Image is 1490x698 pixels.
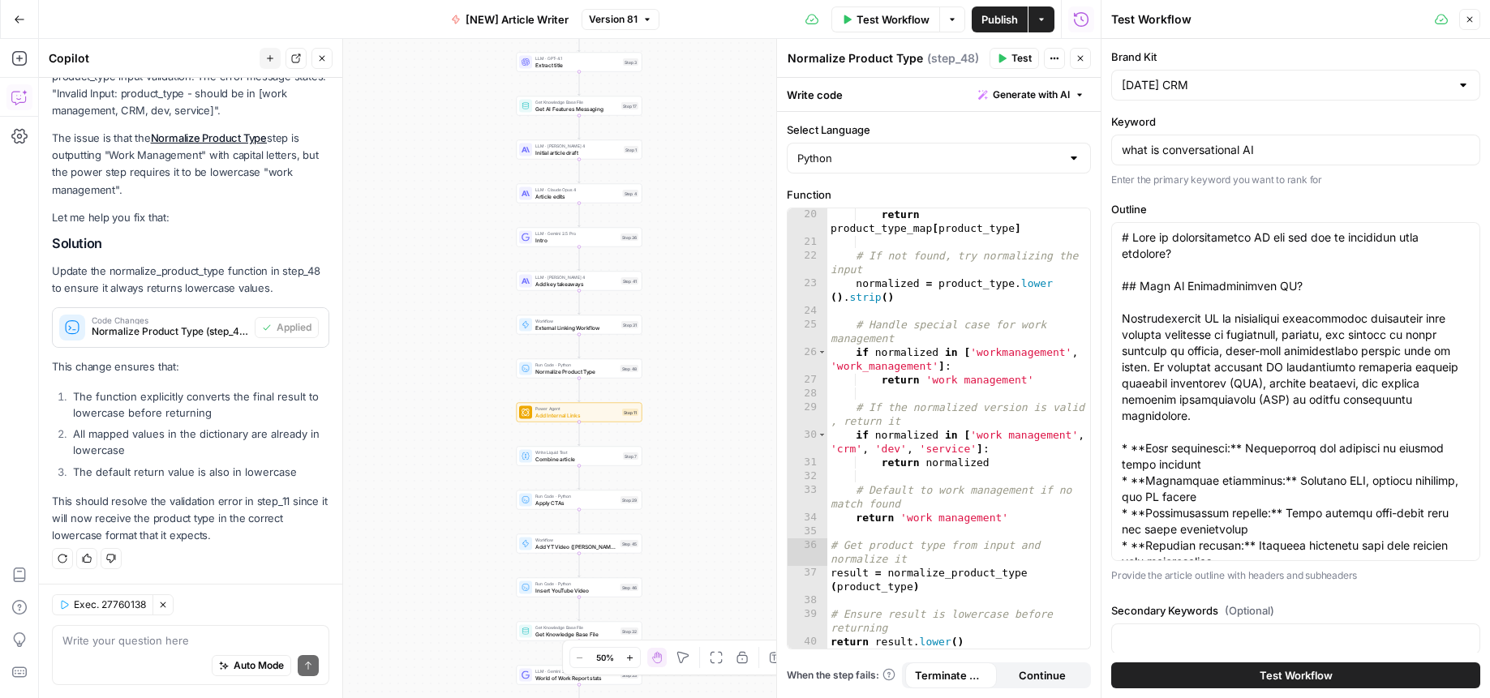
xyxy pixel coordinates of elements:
[620,365,639,372] div: Step 48
[535,323,618,332] span: External Linking Workflow
[535,674,617,682] span: World of Work Report stats
[1111,49,1480,65] label: Brand Kit
[787,122,1091,138] label: Select Language
[788,304,827,318] div: 24
[788,235,827,249] div: 21
[1111,567,1480,584] p: Provide the article outline with headers and subheaders
[993,88,1070,102] span: Generate with AI
[535,668,617,674] span: LLM · Gemini 2.5 Pro
[620,233,638,241] div: Step 36
[535,148,620,156] span: Initial article draft
[535,186,620,193] span: LLM · Claude Opus 4
[788,208,827,235] div: 20
[441,6,578,32] button: [NEW] Article Writer
[535,542,617,550] span: Add YT Video ([PERSON_NAME])
[277,320,311,335] span: Applied
[788,400,827,428] div: 29
[517,447,642,466] div: Write Liquid TextCombine articleStep 7
[212,655,291,676] button: Auto Mode
[621,102,638,109] div: Step 17
[535,280,618,288] span: Add key takeaways
[797,150,1061,166] input: Python
[535,630,617,638] span: Get Knowledge Base File
[927,50,979,66] span: ( step_48 )
[578,597,581,621] g: Edge from step_46 to step_32
[1111,113,1480,130] label: Keyword
[857,11,930,28] span: Test Workflow
[255,317,319,338] button: Applied
[788,635,827,649] div: 40
[578,335,581,358] g: Edge from step_31 to step_48
[517,272,642,291] div: LLM · [PERSON_NAME] 4Add key takeawaysStep 41
[92,324,248,339] span: Normalize Product Type (step_48)
[621,277,639,285] div: Step 41
[788,511,827,525] div: 34
[787,668,895,683] a: When the step fails:
[972,84,1091,105] button: Generate with AI
[52,209,329,226] p: Let me help you fix that:
[788,249,827,276] div: 22
[1260,667,1333,683] span: Test Workflow
[578,422,581,446] g: Edge from step_11 to step_7
[535,624,617,631] span: Get Knowledge Base File
[818,428,827,442] span: Toggle code folding, rows 30 through 31
[915,667,987,683] span: Terminate Workflow
[831,6,939,32] button: Test Workflow
[517,184,642,203] div: LLM · Claude Opus 4Article editsStep 4
[535,99,618,105] span: Get Knowledge Base File
[517,403,642,422] div: Power AgentAdd Internal LinksStep 11
[535,586,617,594] span: Insert YouTube Video
[578,203,581,227] g: Edge from step_4 to step_36
[788,345,827,373] div: 26
[535,411,619,419] span: Add Internal Links
[1019,667,1066,683] span: Continue
[535,230,617,237] span: LLM · Gemini 2.5 Pro
[818,345,827,359] span: Toggle code folding, rows 26 through 27
[596,651,614,664] span: 50%
[69,464,329,480] li: The default return value is also in lowercase
[517,315,642,335] div: WorkflowExternal Linking WorkflowStep 31
[535,405,619,412] span: Power Agent
[535,105,618,113] span: Get AI Features Messaging
[52,594,152,615] button: Exec. 27760138
[535,449,620,456] span: Write Liquid Text
[535,367,617,375] span: Normalize Product Type
[777,78,1101,111] div: Write code
[578,291,581,315] g: Edge from step_41 to step_31
[535,192,620,200] span: Article edits
[621,321,638,328] div: Step 31
[74,597,146,612] span: Exec. 27760138
[620,540,639,547] div: Step 45
[972,6,1028,32] button: Publish
[466,11,569,28] span: [NEW] Article Writer
[624,146,638,153] div: Step 1
[69,426,329,458] li: All mapped values in the dictionary are already in lowercase
[788,538,827,566] div: 36
[535,318,618,324] span: Workflow
[623,58,638,66] div: Step 3
[578,28,581,52] g: Edge from step_15 to step_3
[788,387,827,400] div: 28
[582,9,659,30] button: Version 81
[620,584,639,591] div: Step 46
[788,318,827,345] div: 25
[788,607,827,635] div: 39
[535,236,617,244] span: Intro
[535,455,620,463] span: Combine article
[620,496,638,503] div: Step 29
[1111,602,1480,619] label: Secondary Keywords
[52,263,329,297] p: Update the normalize_product_type function in step_48 to ensure it always returns lowercase values.
[517,53,642,72] div: LLM · GPT-4.1Extract titleStep 3
[517,490,642,510] div: Run Code · PythonApply CTAsStep 29
[517,622,642,641] div: Get Knowledge Base FileGet Knowledge Base FileStep 32
[578,72,581,96] g: Edge from step_3 to step_17
[151,131,267,144] a: Normalize Product Type
[788,456,827,469] div: 31
[52,51,329,120] p: I see the error in step is related to the product_type input validation. The error message states...
[92,316,248,324] span: Code Changes
[535,493,617,499] span: Run Code · Python
[517,534,642,554] div: WorkflowAdd YT Video ([PERSON_NAME])Step 45
[788,276,827,304] div: 23
[517,96,642,116] div: Get Knowledge Base FileGet AI Features MessagingStep 17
